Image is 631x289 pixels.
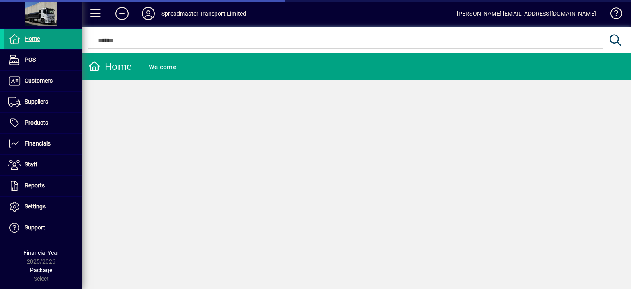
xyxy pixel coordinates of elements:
[4,217,82,238] a: Support
[25,224,45,231] span: Support
[109,6,135,21] button: Add
[88,60,132,73] div: Home
[4,71,82,91] a: Customers
[25,203,46,210] span: Settings
[25,140,51,147] span: Financials
[604,2,621,28] a: Knowledge Base
[4,50,82,70] a: POS
[457,7,596,20] div: [PERSON_NAME] [EMAIL_ADDRESS][DOMAIN_NAME]
[4,92,82,112] a: Suppliers
[25,161,37,168] span: Staff
[25,98,48,105] span: Suppliers
[25,35,40,42] span: Home
[25,77,53,84] span: Customers
[30,267,52,273] span: Package
[4,176,82,196] a: Reports
[23,250,59,256] span: Financial Year
[135,6,161,21] button: Profile
[4,134,82,154] a: Financials
[149,60,176,74] div: Welcome
[25,56,36,63] span: POS
[4,197,82,217] a: Settings
[4,113,82,133] a: Products
[161,7,246,20] div: Spreadmaster Transport Limited
[25,119,48,126] span: Products
[25,182,45,189] span: Reports
[4,155,82,175] a: Staff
